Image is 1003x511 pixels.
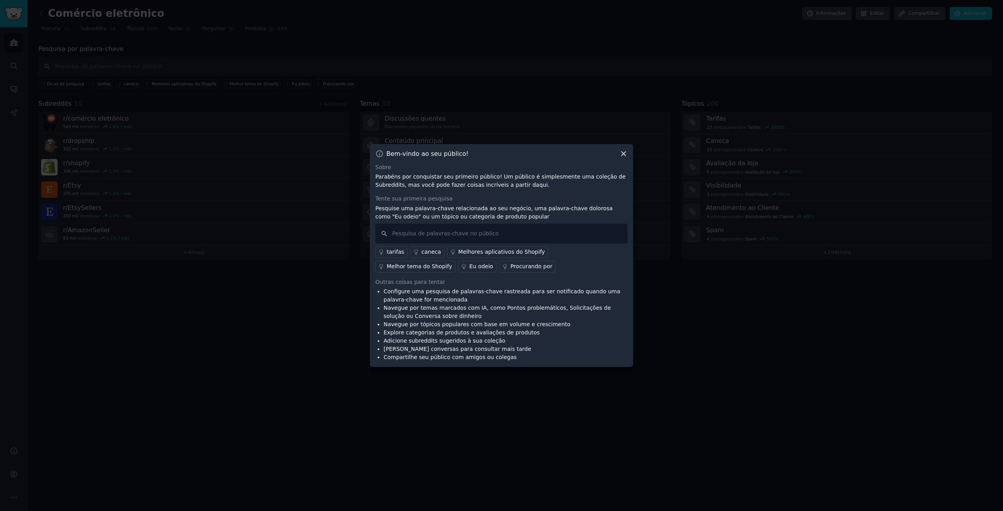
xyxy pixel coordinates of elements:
a: caneca [410,246,444,258]
font: Navegue por temas marcados com IA, como Pontos problemáticos, Solicitações de solução ou Conversa... [384,305,611,319]
font: Explore categorias de produtos e avaliações de produtos [384,329,540,336]
a: Melhor tema do Shopify [375,261,455,273]
a: Procurando por [499,261,556,273]
font: Eu odeio [469,263,493,269]
font: Navegue por tópicos populares com base em volume e crescimento [384,321,570,327]
input: Pesquisa de palavras-chave no público [375,224,628,244]
font: Bem-vindo ao seu público! [386,150,469,157]
font: Melhores aplicativos do Shopify [458,249,545,255]
font: Outras coisas para tentar [375,279,445,285]
font: [PERSON_NAME] conversas para consultar mais tarde [384,346,531,352]
font: Parabéns por conquistar seu primeiro público! Um público é simplesmente uma coleção de Subreddits... [375,173,626,188]
font: Procurando por [511,263,552,269]
a: Eu odeio [458,261,496,273]
a: Melhores aplicativos do Shopify [447,246,548,258]
font: Sobre [375,164,391,170]
font: Pesquise uma palavra-chave relacionada ao seu negócio, uma palavra-chave dolorosa como "Eu odeio"... [375,205,613,220]
font: Configure uma pesquisa de palavras-chave rastreada para ser notificado quando uma palavra-chave f... [384,288,620,303]
font: caneca [422,249,441,255]
font: Adicione subreddits sugeridos à sua coleção [384,338,505,344]
font: tarifas [387,249,404,255]
font: Tente sua primeira pesquisa [375,195,453,202]
a: tarifas [375,246,407,258]
font: Compartilhe seu público com amigos ou colegas [384,354,517,360]
font: Melhor tema do Shopify [387,263,452,269]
